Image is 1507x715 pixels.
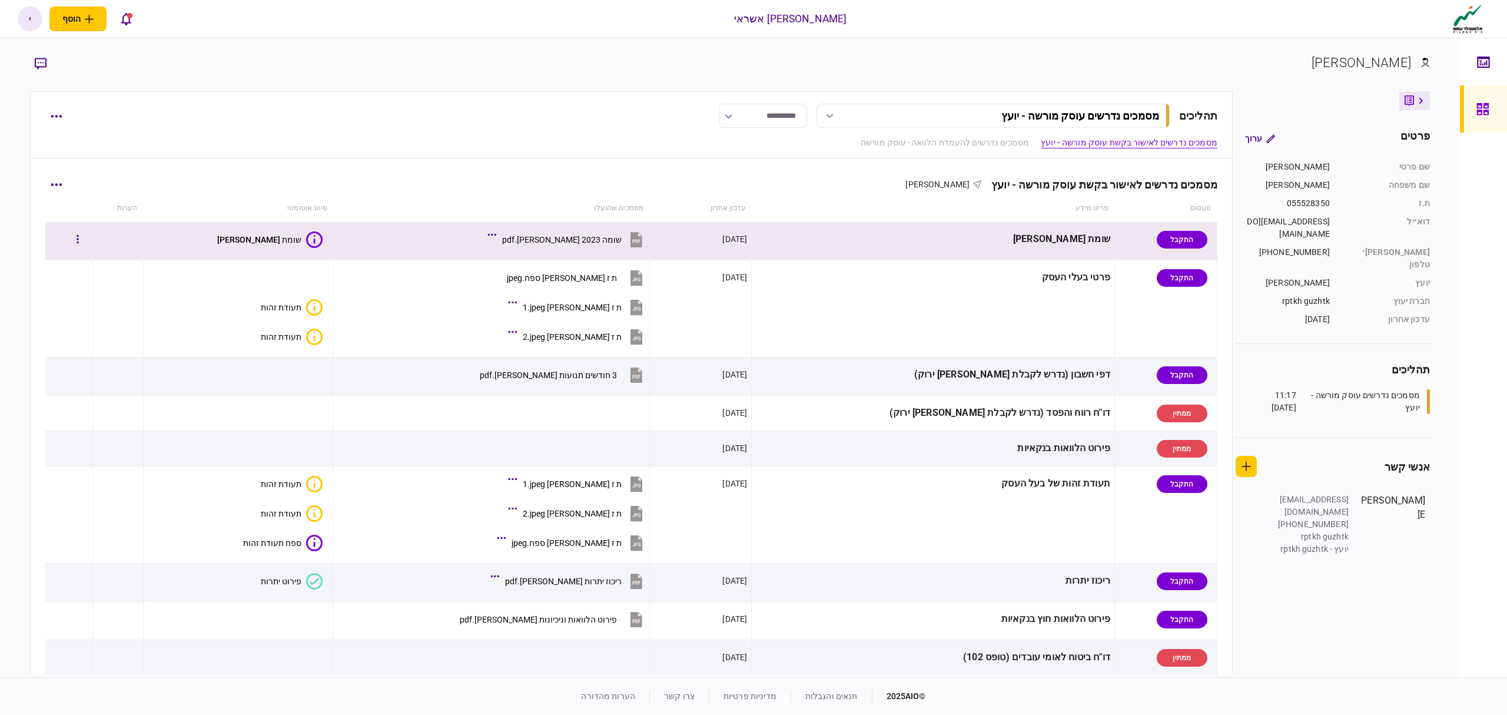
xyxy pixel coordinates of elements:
[306,329,323,345] div: איכות לא מספקת
[243,535,323,551] button: ספח תעודת זהות
[722,478,747,489] div: [DATE]
[261,577,301,586] div: פירוט יתרות
[261,332,301,342] div: תעודת זהות
[1385,459,1430,475] div: אנשי קשר
[1342,313,1430,326] div: עדכון אחרון
[1244,197,1330,210] div: 055528350
[664,691,695,701] a: צרו קשר
[1157,231,1207,249] div: התקבל
[905,180,970,189] span: [PERSON_NAME]
[1157,440,1207,458] div: ממתין
[816,104,1170,128] button: מסמכים נדרשים עוסק מורשה - יועץ
[1236,128,1284,149] button: ערוך
[1342,277,1430,289] div: יועץ
[493,568,645,594] button: ריכוז יתרות גדעון מחלוף.pdf
[1299,389,1420,414] div: מסמכים נדרשים עוסק מורשה - יועץ
[18,6,42,31] button: י
[722,613,747,625] div: [DATE]
[1114,195,1217,222] th: סטטוס
[756,264,1110,291] div: פרטי בעלי העסק
[261,303,301,312] div: תעודת זהות
[1312,53,1411,72] div: [PERSON_NAME]
[306,476,323,492] div: איכות לא מספקת
[722,369,747,380] div: [DATE]
[49,6,107,31] button: פתח תפריט להוספת לקוח
[722,442,747,454] div: [DATE]
[1342,161,1430,173] div: שם פרטי
[1272,494,1349,518] div: [EMAIL_ADDRESS][DOMAIN_NAME]
[511,294,645,320] button: ת ז מחלוף 1.jpeg
[756,435,1110,462] div: פירוט הלוואות בנקאיות
[1244,179,1330,191] div: [PERSON_NAME]
[1244,246,1330,271] div: [PHONE_NUMBER]
[261,505,323,522] button: איכות לא מספקתתעודת זהות
[261,329,323,345] button: איכות לא מספקתתעודת זהות
[490,226,645,253] button: שומה 2023 מחלוף.pdf
[217,235,301,244] div: שומת מס
[1342,216,1430,240] div: דוא״ל
[722,651,747,663] div: [DATE]
[1272,531,1349,543] div: rptkh guzhtk
[861,137,1029,149] a: מסמכים נדרשים להעמדת הלוואה- עוסק מורשה
[1157,405,1207,422] div: ממתין
[1157,611,1207,628] div: התקבל
[722,272,747,283] div: [DATE]
[1157,366,1207,384] div: התקבל
[523,509,622,518] div: ת ז מחלוף 2.jpeg
[1244,277,1330,289] div: [PERSON_NAME]
[756,400,1110,426] div: דו"ח רווח והפסד (נדרש לקבלת [PERSON_NAME] ירוק)
[982,178,1217,191] div: מסמכים נדרשים לאישור בקשת עוסק מורשה - יועץ
[1244,313,1330,326] div: [DATE]
[1001,110,1159,122] div: מסמכים נדרשים עוסק מורשה - יועץ
[1236,362,1430,378] div: תהליכים
[756,644,1110,671] div: דו"ח ביטוח לאומי עובדים (טופס 102)
[1157,572,1207,590] div: התקבל
[1250,389,1430,414] a: מסמכים נדרשים עוסק מורשה - יועץ11:17 [DATE]
[333,195,649,222] th: מסמכים שהועלו
[217,231,323,248] button: שומת מס
[261,509,301,518] div: תעודת זהות
[1157,475,1207,493] div: התקבל
[261,476,323,492] button: איכות לא מספקתתעודת זהות
[581,691,635,701] a: הערות מהדורה
[306,505,323,522] div: איכות לא מספקת
[507,264,645,291] button: ת ז מחלוף ספח.jpeg
[756,226,1110,253] div: שומת [PERSON_NAME]
[143,195,333,222] th: סיווג אוטומטי
[114,6,138,31] button: פתח רשימת התראות
[756,606,1110,633] div: פירוט הלוואות חוץ בנקאיות
[756,362,1110,388] div: דפי חשבון (נדרש לקבלת [PERSON_NAME] ירוק)
[261,479,301,489] div: תעודת זהות
[722,407,747,419] div: [DATE]
[1342,246,1430,271] div: [PERSON_NAME]׳ טלפון
[511,323,645,350] button: ת ז מחלוף 2.jpeg
[1360,494,1425,555] div: [PERSON_NAME]
[756,568,1110,594] div: ריכוז יתרות
[1342,295,1430,307] div: חברת יעוץ
[480,362,645,388] button: 3 חודשים תנועות מחלוף.pdf
[722,233,747,245] div: [DATE]
[261,573,323,590] button: פירוט יתרות
[1041,137,1217,149] a: מסמכים נדרשים לאישור בקשת עוסק מורשה - יועץ
[722,575,747,587] div: [DATE]
[500,529,645,556] button: ת ז מחלוף ספח.jpeg
[460,606,645,633] button: פירוט הלוואות וניכיונות מחלוף.pdf
[1157,649,1207,667] div: ממתין
[1244,216,1330,240] div: [EMAIL_ADDRESS][DOMAIN_NAME]
[752,195,1114,222] th: פריט מידע
[512,538,622,548] div: ת ז מחלוף ספח.jpeg
[507,273,617,283] div: ת ז מחלוף ספח.jpeg
[92,195,143,222] th: הערות
[243,538,301,548] div: ספח תעודת זהות
[511,500,645,527] button: ת ז מחלוף 2.jpeg
[1179,108,1217,124] div: תהליכים
[1450,4,1485,34] img: client company logo
[306,299,323,316] div: איכות לא מספקת
[1244,295,1330,307] div: rptkh guzhtk
[505,577,622,586] div: ריכוז יתרות גדעון מחלוף.pdf
[1342,197,1430,210] div: ת.ז
[723,691,776,701] a: מדיניות פרטיות
[734,11,847,27] div: [PERSON_NAME] אשראי
[502,235,622,244] div: שומה 2023 מחלוף.pdf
